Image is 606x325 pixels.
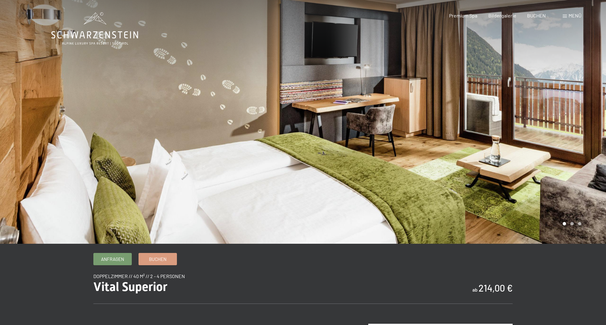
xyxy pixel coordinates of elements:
[93,280,167,294] span: Vital Superior
[472,287,478,292] span: ab
[93,273,185,279] span: Doppelzimmer // 40 m² // 2 - 4 Personen
[527,13,546,18] a: BUCHEN
[479,282,513,293] b: 214,00 €
[149,256,166,262] span: Buchen
[569,13,581,18] span: Menü
[94,253,131,265] a: Anfragen
[488,13,516,18] a: Bildergalerie
[139,253,177,265] a: Buchen
[449,13,477,18] a: Premium Spa
[101,256,124,262] span: Anfragen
